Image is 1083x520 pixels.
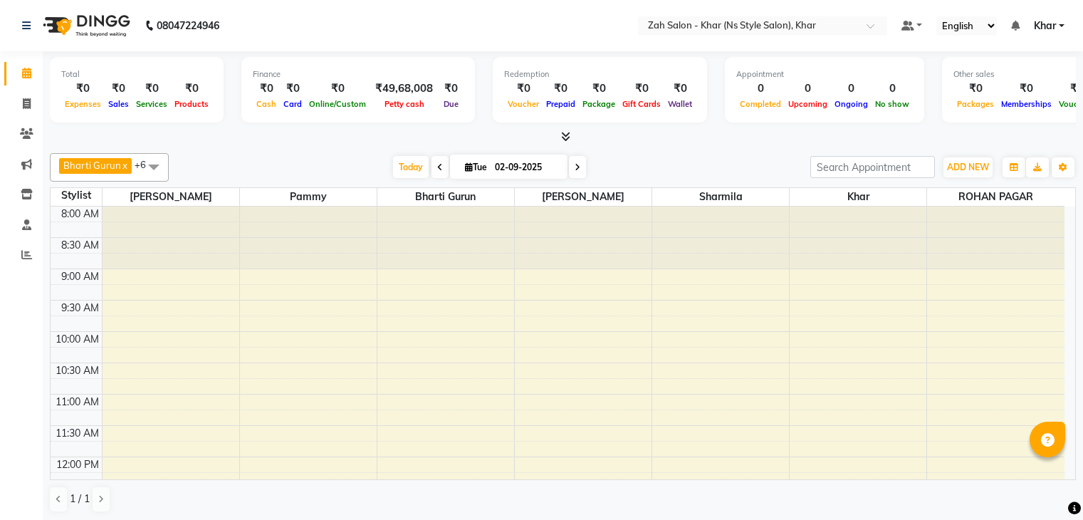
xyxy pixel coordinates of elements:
div: 0 [872,80,913,97]
div: ₹0 [998,80,1055,97]
div: ₹0 [105,80,132,97]
span: Card [280,99,305,109]
div: ₹49,68,008 [370,80,439,97]
div: 11:00 AM [53,395,102,410]
span: Due [440,99,462,109]
span: Gift Cards [619,99,664,109]
span: Services [132,99,171,109]
div: Stylist [51,188,102,203]
div: ₹0 [543,80,579,97]
div: 10:30 AM [53,363,102,378]
span: 1 / 1 [70,492,90,506]
span: Bharti Gurun [63,160,121,171]
span: ROHAN PAGAR [927,188,1064,206]
span: Sharmila [652,188,789,206]
span: Tue [461,162,491,172]
img: logo [36,6,134,46]
span: ADD NEW [947,162,989,172]
span: Ongoing [831,99,872,109]
div: 8:00 AM [58,207,102,222]
div: ₹0 [61,80,105,97]
div: 0 [831,80,872,97]
span: [PERSON_NAME] [515,188,652,206]
span: Package [579,99,619,109]
div: 0 [785,80,831,97]
span: Packages [953,99,998,109]
div: ₹0 [280,80,305,97]
b: 08047224946 [157,6,219,46]
div: ₹0 [619,80,664,97]
span: Pammy [240,188,377,206]
span: [PERSON_NAME] [103,188,239,206]
span: Sales [105,99,132,109]
div: Appointment [736,68,913,80]
span: Memberships [998,99,1055,109]
a: x [121,160,127,171]
div: ₹0 [253,80,280,97]
span: Petty cash [381,99,428,109]
span: No show [872,99,913,109]
span: Cash [253,99,280,109]
span: Completed [736,99,785,109]
div: ₹0 [305,80,370,97]
div: 12:00 PM [53,457,102,472]
div: 9:30 AM [58,301,102,316]
div: 11:30 AM [53,426,102,441]
button: ADD NEW [943,157,993,177]
div: ₹0 [579,80,619,97]
div: Finance [253,68,464,80]
div: 10:00 AM [53,332,102,347]
div: ₹0 [504,80,543,97]
span: Today [393,156,429,178]
span: Upcoming [785,99,831,109]
span: Bharti Gurun [377,188,514,206]
input: 2025-09-02 [491,157,562,178]
div: 0 [736,80,785,97]
div: ₹0 [439,80,464,97]
span: Khar [790,188,926,206]
input: Search Appointment [810,156,935,178]
span: Wallet [664,99,696,109]
div: ₹0 [132,80,171,97]
span: Expenses [61,99,105,109]
div: 8:30 AM [58,238,102,253]
span: Voucher [504,99,543,109]
span: Prepaid [543,99,579,109]
div: Total [61,68,212,80]
div: ₹0 [171,80,212,97]
span: Khar [1034,19,1056,33]
span: Products [171,99,212,109]
div: 9:00 AM [58,269,102,284]
div: ₹0 [664,80,696,97]
span: Online/Custom [305,99,370,109]
span: +6 [135,159,157,170]
div: ₹0 [953,80,998,97]
div: Redemption [504,68,696,80]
